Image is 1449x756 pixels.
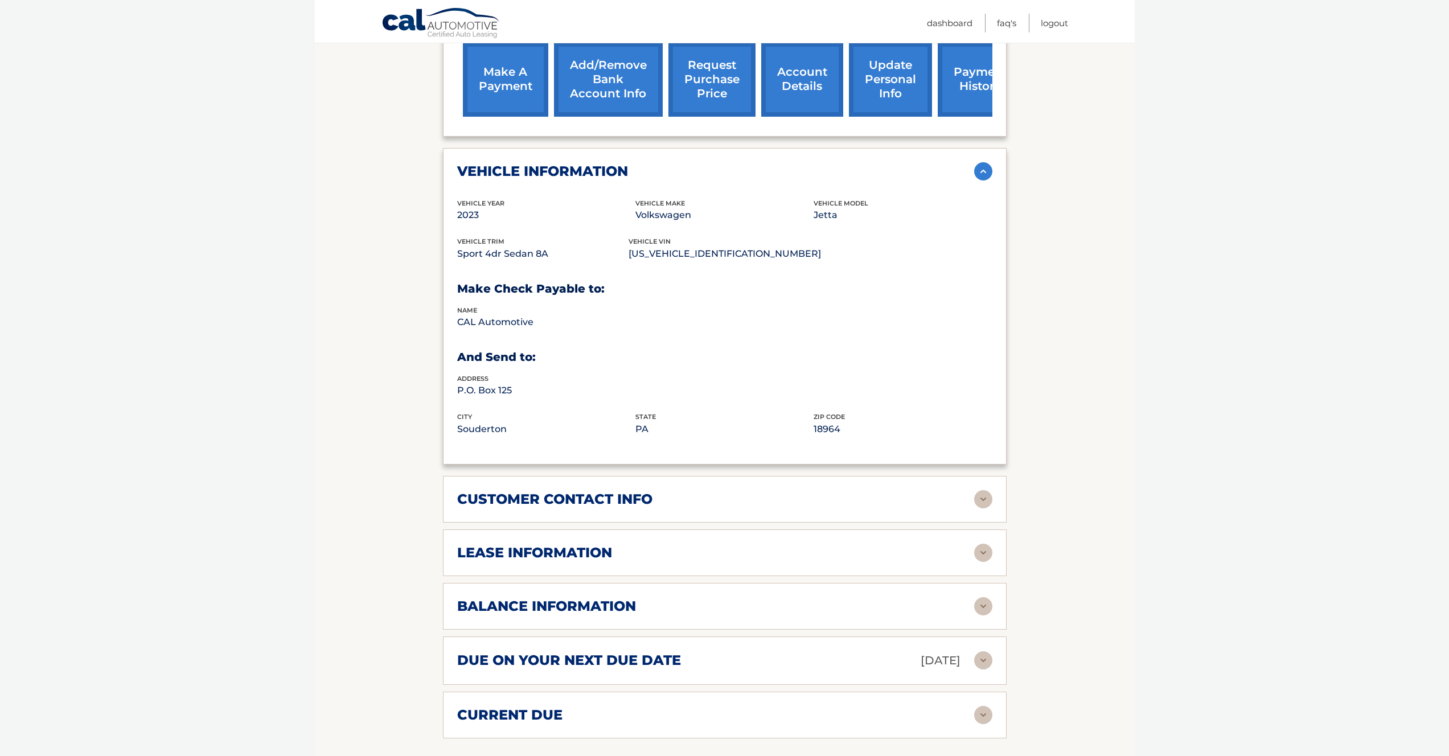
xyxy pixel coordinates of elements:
[457,199,504,207] span: vehicle Year
[457,598,636,615] h2: balance information
[457,282,992,296] h3: Make Check Payable to:
[463,42,548,117] a: make a payment
[457,163,628,180] h2: vehicle information
[457,350,992,364] h3: And Send to:
[635,421,814,437] p: PA
[814,413,845,421] span: zip code
[457,491,652,508] h2: customer contact info
[927,14,972,32] a: Dashboard
[974,651,992,669] img: accordion-rest.svg
[814,421,992,437] p: 18964
[974,544,992,562] img: accordion-rest.svg
[849,42,932,117] a: update personal info
[629,237,671,245] span: vehicle vin
[457,207,635,223] p: 2023
[974,597,992,615] img: accordion-rest.svg
[814,207,992,223] p: Jetta
[635,207,814,223] p: Volkswagen
[457,375,489,383] span: address
[381,7,501,40] a: Cal Automotive
[457,383,635,398] p: P.O. Box 125
[761,42,843,117] a: account details
[457,306,477,314] span: name
[635,413,656,421] span: state
[457,544,612,561] h2: lease information
[457,413,472,421] span: city
[554,42,663,117] a: Add/Remove bank account info
[974,706,992,724] img: accordion-rest.svg
[814,199,868,207] span: vehicle model
[997,14,1016,32] a: FAQ's
[635,199,685,207] span: vehicle make
[1041,14,1068,32] a: Logout
[668,42,756,117] a: request purchase price
[457,246,629,262] p: Sport 4dr Sedan 8A
[921,651,960,671] p: [DATE]
[974,490,992,508] img: accordion-rest.svg
[457,652,681,669] h2: due on your next due date
[457,314,635,330] p: CAL Automotive
[457,237,504,245] span: vehicle trim
[457,421,635,437] p: Souderton
[974,162,992,180] img: accordion-active.svg
[457,706,563,724] h2: current due
[938,42,1023,117] a: payment history
[629,246,821,262] p: [US_VEHICLE_IDENTIFICATION_NUMBER]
